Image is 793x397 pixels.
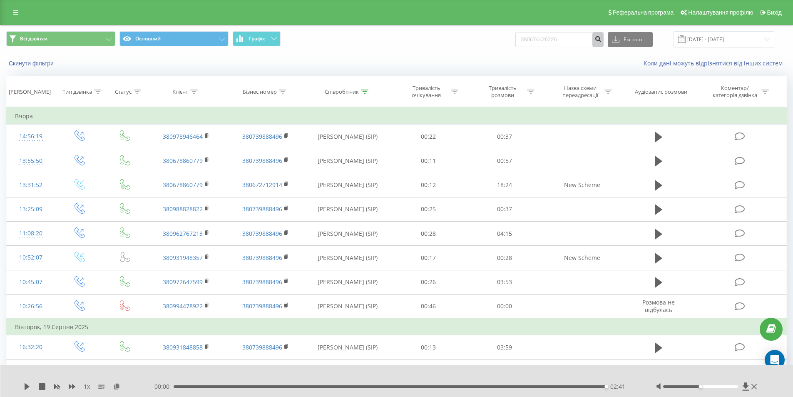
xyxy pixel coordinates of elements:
div: Статус [115,88,132,95]
div: 11:08:20 [15,225,47,242]
td: 00:57 [467,149,543,173]
div: Accessibility label [604,385,608,388]
span: Налаштування профілю [688,9,753,16]
div: 14:56:19 [15,128,47,145]
span: 00:00 [154,382,174,391]
div: 10:26:56 [15,298,47,315]
td: New Scheme [542,173,621,197]
div: Бізнес номер [243,88,277,95]
div: Open Intercom Messenger [765,350,785,370]
button: Всі дзвінки [6,31,115,46]
td: 05:15 [467,360,543,384]
td: [PERSON_NAME] (SIP) [305,246,390,270]
td: 00:12 [390,173,467,197]
td: 03:59 [467,335,543,360]
div: Тривалість розмови [480,85,525,99]
td: 00:25 [390,197,467,221]
a: 380988828822 [163,205,203,213]
td: [PERSON_NAME] (SIP) [305,125,390,149]
a: Коли дані можуть відрізнятися вiд інших систем [644,59,787,67]
td: 00:19 [390,360,467,384]
a: 380978946464 [163,132,203,140]
span: Ringostat responsible ma... [552,364,613,379]
td: 00:26 [390,270,467,294]
span: Вихід [767,9,782,16]
span: Графік [249,36,265,42]
div: 13:25:09 [15,201,47,217]
span: 02:41 [610,382,625,391]
td: [PERSON_NAME] (SIP) [305,149,390,173]
a: 380931948357 [163,254,203,262]
a: 380739888496 [242,278,282,286]
td: 03:53 [467,270,543,294]
td: 18:24 [467,173,543,197]
td: 00:28 [390,222,467,246]
a: 380739888496 [242,302,282,310]
td: 00:13 [390,335,467,360]
td: [PERSON_NAME] (SIP) [305,294,390,319]
td: 00:22 [390,125,467,149]
a: 380672712914 [242,181,282,189]
td: 04:15 [467,222,543,246]
span: 1 x [84,382,90,391]
div: Коментар/категорія дзвінка [711,85,759,99]
a: 380972647599 [163,278,203,286]
td: Вчора [7,108,787,125]
a: 380678860779 [163,181,203,189]
div: Назва схеми переадресації [558,85,602,99]
a: 380739888496 [242,132,282,140]
div: 10:52:07 [15,250,47,266]
td: Вівторок, 19 Серпня 2025 [7,319,787,335]
a: 380739888496 [242,205,282,213]
div: 16:22:51 [15,363,47,380]
td: [PERSON_NAME] (SIP) [305,173,390,197]
td: 00:17 [390,246,467,270]
td: [PERSON_NAME] (SIP) [305,360,390,384]
button: Основний [119,31,229,46]
td: 00:37 [467,125,543,149]
a: 380678860779 [163,157,203,165]
div: Тривалість очікування [404,85,449,99]
div: 10:45:07 [15,274,47,290]
td: New Scheme [542,246,621,270]
div: Accessibility label [699,385,702,388]
input: Пошук за номером [515,32,604,47]
td: [PERSON_NAME] (SIP) [305,222,390,246]
div: Тип дзвінка [62,88,92,95]
span: Реферальна програма [613,9,674,16]
button: Графік [233,31,281,46]
a: 380739888496 [242,343,282,351]
td: 00:11 [390,149,467,173]
div: 13:55:50 [15,153,47,169]
a: 380739888496 [242,157,282,165]
div: 13:31:52 [15,177,47,193]
div: [PERSON_NAME] [9,88,51,95]
div: 16:32:20 [15,339,47,355]
button: Скинути фільтри [6,60,58,67]
td: 00:00 [467,294,543,319]
td: [PERSON_NAME] (SIP) [305,197,390,221]
a: 380739888496 [242,254,282,262]
td: [PERSON_NAME] (SIP) [305,335,390,360]
span: Всі дзвінки [20,35,47,42]
a: 380962767213 [163,230,203,237]
div: Клієнт [172,88,188,95]
button: Експорт [608,32,653,47]
div: Співробітник [325,88,359,95]
td: [PERSON_NAME] (SIP) [305,270,390,294]
span: Розмова не відбулась [642,298,675,314]
td: 00:37 [467,197,543,221]
td: 00:46 [390,294,467,319]
a: 380931848858 [163,343,203,351]
a: 380739888496 [242,230,282,237]
div: Аудіозапис розмови [635,88,687,95]
a: 380994478922 [163,302,203,310]
td: 00:28 [467,246,543,270]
